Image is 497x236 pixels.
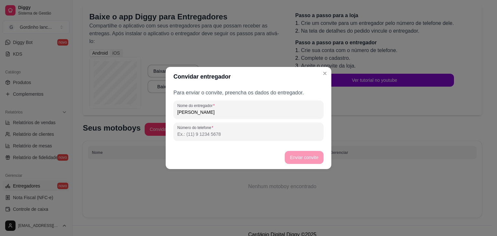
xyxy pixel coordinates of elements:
[173,89,324,97] p: Para enviar o convite, preencha os dados do entregador.
[177,103,217,108] label: Nome do entregador
[177,125,215,130] label: Número do telefone
[166,67,331,86] header: Convidar entregador
[177,131,320,137] input: Número do telefone
[320,68,330,79] button: Close
[177,109,320,115] input: Nome do entregador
